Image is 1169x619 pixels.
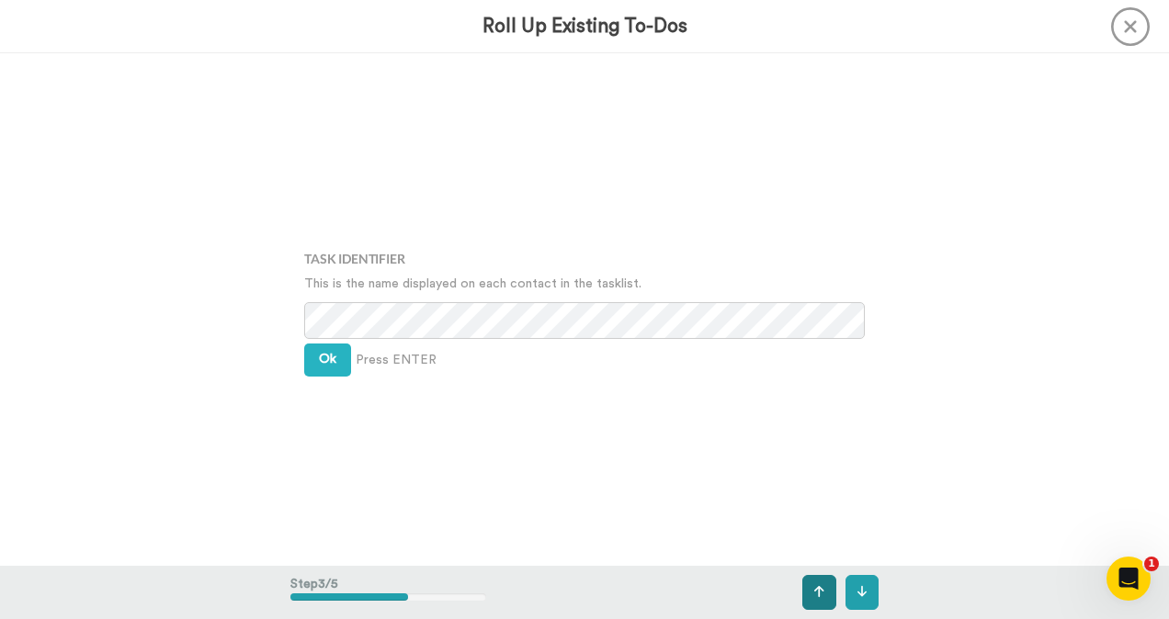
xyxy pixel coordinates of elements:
[304,275,865,293] p: This is the name displayed on each contact in the tasklist.
[304,252,865,265] h4: Task Identifier
[1107,557,1151,601] iframe: Intercom live chat
[482,16,687,37] h3: Roll Up Existing To-Dos
[319,353,336,366] span: Ok
[304,343,351,377] button: Ok
[356,351,437,369] span: Press ENTER
[1144,557,1159,571] span: 1
[290,566,486,619] div: Step 3 / 5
